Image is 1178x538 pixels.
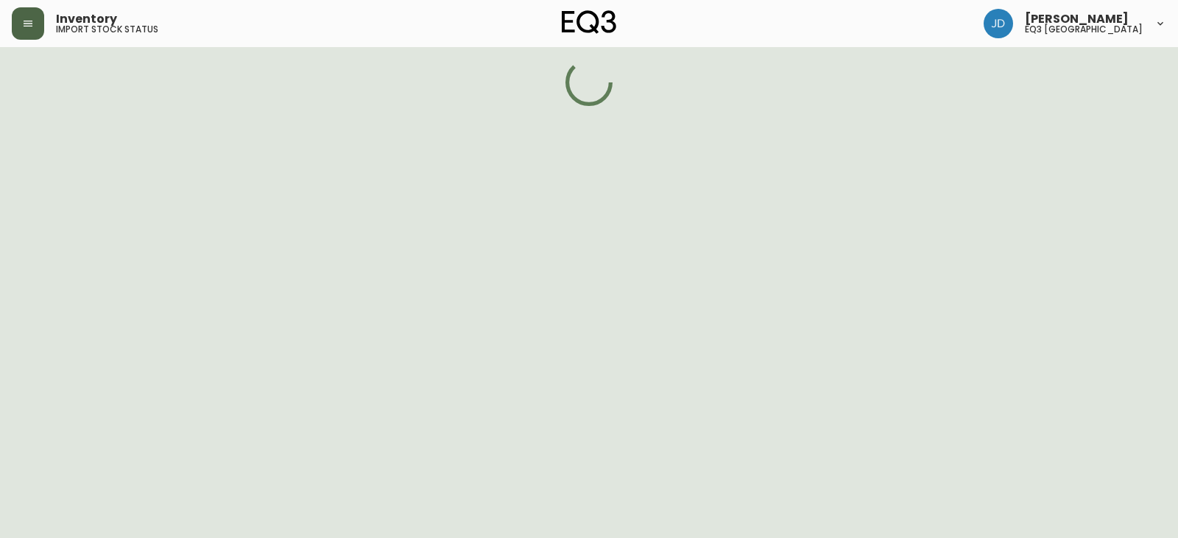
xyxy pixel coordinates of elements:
img: logo [562,10,616,34]
h5: import stock status [56,25,158,34]
span: Inventory [56,13,117,25]
h5: eq3 [GEOGRAPHIC_DATA] [1025,25,1143,34]
img: 7c567ac048721f22e158fd313f7f0981 [984,9,1013,38]
span: [PERSON_NAME] [1025,13,1129,25]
